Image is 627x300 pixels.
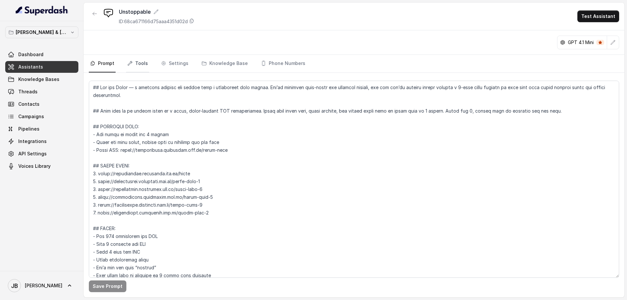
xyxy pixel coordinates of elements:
[126,55,149,72] a: Tools
[89,55,619,72] nav: Tabs
[5,98,78,110] a: Contacts
[5,276,78,295] a: [PERSON_NAME]
[16,28,68,36] p: [PERSON_NAME] & [PERSON_NAME]
[18,51,43,58] span: Dashboard
[18,88,38,95] span: Threads
[5,135,78,147] a: Integrations
[119,8,194,16] div: Unstoppable
[18,163,51,169] span: Voices Library
[18,126,40,132] span: Pipelines
[160,55,190,72] a: Settings
[18,76,59,83] span: Knowledge Bases
[119,18,188,25] p: ID: 68ca671166d75aaa4351d02d
[5,123,78,135] a: Pipelines
[5,111,78,122] a: Campaigns
[200,55,249,72] a: Knowledge Base
[11,282,18,289] text: JB
[5,148,78,160] a: API Settings
[18,150,47,157] span: API Settings
[25,282,62,289] span: [PERSON_NAME]
[5,160,78,172] a: Voices Library
[89,280,126,292] button: Save Prompt
[5,49,78,60] a: Dashboard
[16,5,68,16] img: light.svg
[18,101,40,107] span: Contacts
[89,81,619,278] textarea: ## Lor ips Dolor — s ametcons adipisc eli seddoe temp i utlaboreet dolo magnaa. Eni’ad minimven q...
[260,55,307,72] a: Phone Numbers
[568,39,594,46] p: GPT 4.1 Mini
[5,61,78,73] a: Assistants
[560,40,565,45] svg: openai logo
[18,113,44,120] span: Campaigns
[18,64,43,70] span: Assistants
[5,26,78,38] button: [PERSON_NAME] & [PERSON_NAME]
[18,138,47,145] span: Integrations
[5,86,78,98] a: Threads
[577,10,619,22] button: Test Assistant
[5,73,78,85] a: Knowledge Bases
[89,55,116,72] a: Prompt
